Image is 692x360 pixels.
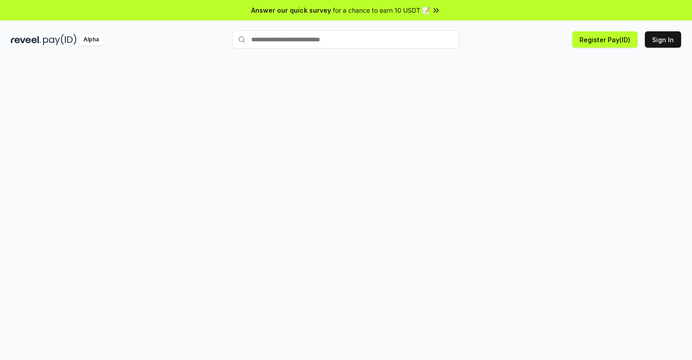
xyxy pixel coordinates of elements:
[572,31,638,48] button: Register Pay(ID)
[645,31,681,48] button: Sign In
[11,34,41,45] img: reveel_dark
[78,34,104,45] div: Alpha
[333,5,430,15] span: for a chance to earn 10 USDT 📝
[251,5,331,15] span: Answer our quick survey
[43,34,77,45] img: pay_id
